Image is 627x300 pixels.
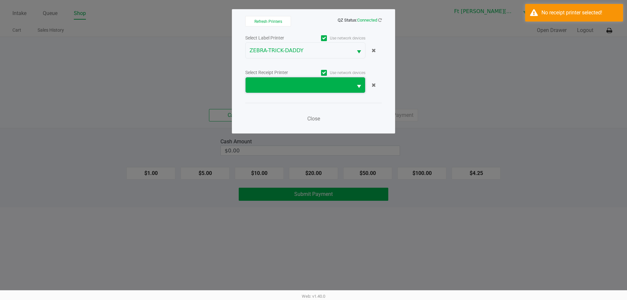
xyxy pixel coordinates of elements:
[245,35,305,41] div: Select Label Printer
[541,9,618,17] div: No receipt printer selected!
[254,19,282,24] span: Refresh Printers
[338,18,382,23] span: QZ Status:
[305,35,365,41] label: Use network devices
[357,18,377,23] span: Connected
[302,294,325,299] span: Web: v1.40.0
[249,47,349,55] span: ZEBRA-TRICK-DADDY
[353,77,365,93] button: Select
[307,116,320,122] span: Close
[304,112,323,125] button: Close
[245,69,305,76] div: Select Receipt Printer
[305,70,365,76] label: Use network devices
[353,43,365,58] button: Select
[245,16,291,26] button: Refresh Printers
